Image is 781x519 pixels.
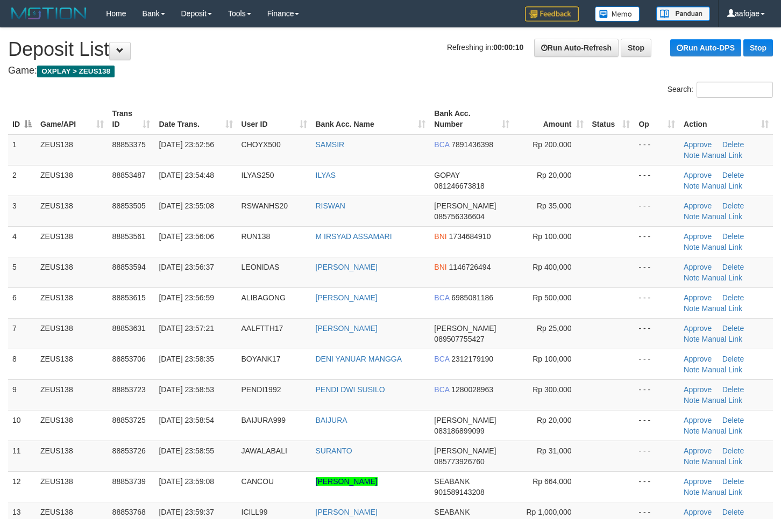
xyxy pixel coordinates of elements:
a: M IRSYAD ASSAMARI [316,232,392,241]
td: - - - [634,471,679,502]
a: Stop [621,39,651,57]
a: Note [684,304,700,313]
a: Note [684,396,700,405]
th: Date Trans.: activate to sort column ascending [154,104,237,134]
a: Manual Link [702,488,743,496]
a: Delete [722,171,744,179]
th: Action: activate to sort column ascending [679,104,773,134]
a: Approve [684,508,712,516]
td: - - - [634,226,679,257]
td: - - - [634,165,679,196]
td: ZEUS138 [36,379,108,410]
a: Manual Link [702,365,743,374]
a: [PERSON_NAME] [316,263,378,271]
span: 88853768 [112,508,146,516]
span: [DATE] 23:58:35 [159,355,214,363]
td: ZEUS138 [36,165,108,196]
th: Trans ID: activate to sort column ascending [108,104,155,134]
span: Refreshing in: [447,43,523,52]
a: Manual Link [702,243,743,251]
a: Note [684,243,700,251]
span: BCA [434,385,449,394]
a: Approve [684,263,712,271]
span: BNI [434,232,446,241]
span: Rp 31,000 [537,446,572,455]
span: Copy 085756336604 to clipboard [434,212,484,221]
span: Copy 6985081186 to clipboard [451,293,493,302]
a: RISWAN [316,201,345,210]
span: Copy 1146726494 to clipboard [449,263,491,271]
a: Delete [722,416,744,424]
a: Delete [722,232,744,241]
td: 3 [8,196,36,226]
a: Approve [684,293,712,302]
a: [PERSON_NAME] [316,508,378,516]
strong: 00:00:10 [493,43,523,52]
span: 88853725 [112,416,146,424]
a: Manual Link [702,457,743,466]
img: panduan.png [656,6,710,21]
a: Note [684,365,700,374]
span: [DATE] 23:59:08 [159,477,214,486]
span: BCA [434,140,449,149]
a: DENI YANUAR MANGGA [316,355,402,363]
span: OXPLAY > ZEUS138 [37,66,115,77]
a: Approve [684,477,712,486]
a: Delete [722,140,744,149]
td: ZEUS138 [36,134,108,165]
h4: Game: [8,66,773,76]
span: Rp 20,000 [537,416,572,424]
span: 88853594 [112,263,146,271]
span: JAWALABALI [242,446,287,455]
span: SEABANK [434,477,470,486]
a: Manual Link [702,151,743,160]
a: Approve [684,201,712,210]
a: Stop [743,39,773,56]
span: BNI [434,263,446,271]
td: ZEUS138 [36,318,108,349]
span: [DATE] 23:52:56 [159,140,214,149]
a: SURANTO [316,446,352,455]
input: Search: [697,82,773,98]
a: SAMSIR [316,140,345,149]
th: Status: activate to sort column ascending [588,104,635,134]
span: BCA [434,355,449,363]
span: BOYANK17 [242,355,281,363]
span: Rp 100,000 [532,232,571,241]
span: Copy 7891436398 to clipboard [451,140,493,149]
span: Rp 25,000 [537,324,572,333]
span: AALFTTH17 [242,324,283,333]
span: Copy 085773926760 to clipboard [434,457,484,466]
span: 88853726 [112,446,146,455]
a: Manual Link [702,212,743,221]
span: 88853739 [112,477,146,486]
span: SEABANK [434,508,470,516]
span: Rp 1,000,000 [526,508,571,516]
a: Manual Link [702,427,743,435]
a: Note [684,151,700,160]
h1: Deposit List [8,39,773,60]
span: RSWANHS20 [242,201,288,210]
span: [DATE] 23:59:37 [159,508,214,516]
a: Approve [684,385,712,394]
td: ZEUS138 [36,349,108,379]
label: Search: [668,82,773,98]
span: Copy 089507755427 to clipboard [434,335,484,343]
a: Run Auto-Refresh [534,39,619,57]
a: Manual Link [702,273,743,282]
td: 2 [8,165,36,196]
a: Note [684,182,700,190]
span: BAIJURA999 [242,416,286,424]
span: 88853375 [112,140,146,149]
td: ZEUS138 [36,441,108,471]
span: Rp 300,000 [532,385,571,394]
a: BAIJURA [316,416,347,424]
span: Copy 083186899099 to clipboard [434,427,484,435]
img: Button%20Memo.svg [595,6,640,21]
td: - - - [634,441,679,471]
span: 88853505 [112,201,146,210]
span: [PERSON_NAME] [434,201,496,210]
a: Note [684,212,700,221]
a: Manual Link [702,182,743,190]
span: Rp 20,000 [537,171,572,179]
